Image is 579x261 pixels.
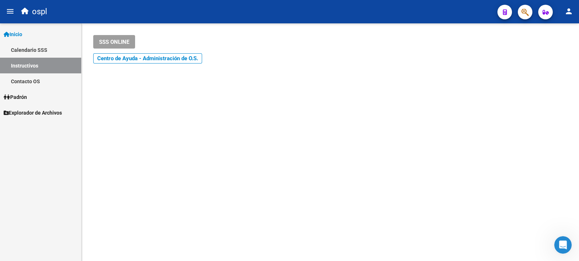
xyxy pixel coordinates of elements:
span: ospl [32,4,47,20]
span: Padrón [4,93,27,101]
mat-icon: person [564,7,573,16]
mat-icon: menu [6,7,15,16]
iframe: Intercom live chat [554,236,572,254]
button: SSS ONLINE [93,35,135,49]
span: Inicio [4,30,22,38]
span: SSS ONLINE [99,39,129,45]
a: Centro de Ayuda - Administración de O.S. [93,53,202,64]
span: Explorador de Archivos [4,109,62,117]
